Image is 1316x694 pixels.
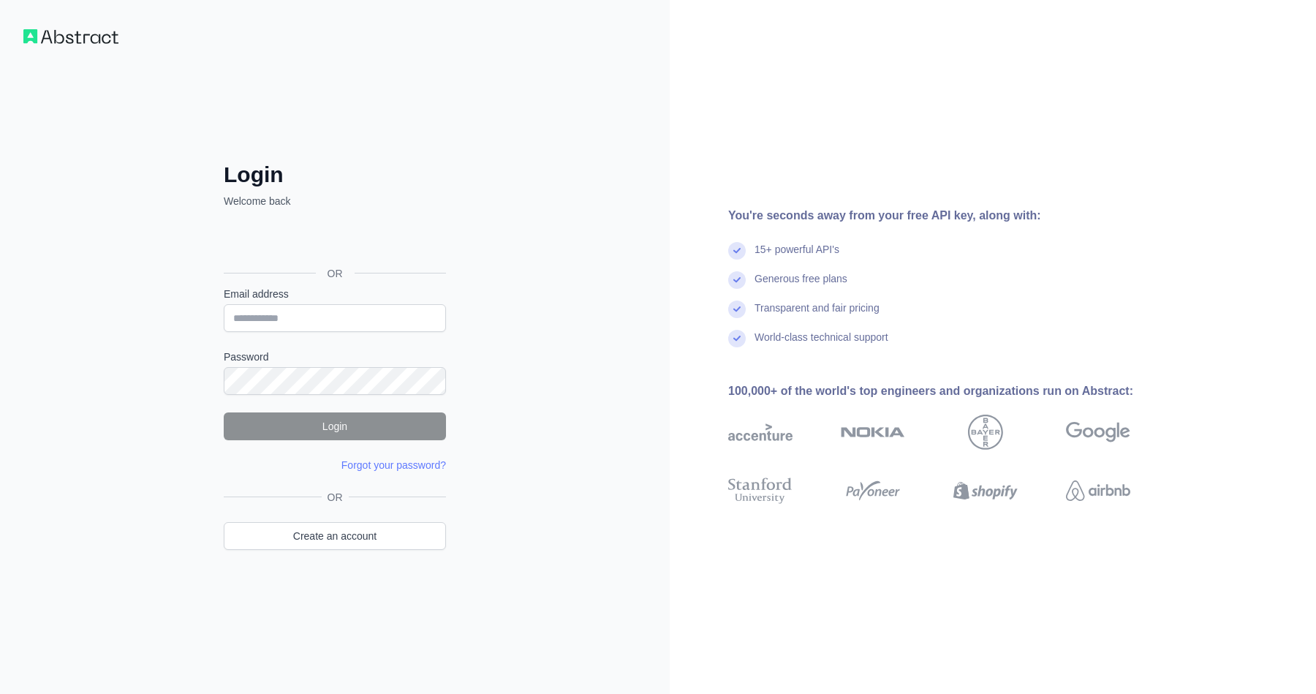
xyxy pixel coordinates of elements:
[953,475,1018,507] img: shopify
[1066,415,1130,450] img: google
[728,207,1177,225] div: You're seconds away from your free API key, along with:
[728,330,746,347] img: check mark
[23,29,118,44] img: Workflow
[728,415,793,450] img: accenture
[1066,475,1130,507] img: airbnb
[755,242,839,271] div: 15+ powerful API's
[224,162,446,188] h2: Login
[728,242,746,260] img: check mark
[224,522,446,550] a: Create an account
[968,415,1003,450] img: bayer
[728,475,793,507] img: stanford university
[224,412,446,440] button: Login
[224,350,446,364] label: Password
[841,415,905,450] img: nokia
[728,382,1177,400] div: 100,000+ of the world's top engineers and organizations run on Abstract:
[224,287,446,301] label: Email address
[755,301,880,330] div: Transparent and fair pricing
[322,490,349,505] span: OR
[728,301,746,318] img: check mark
[224,194,446,208] p: Welcome back
[216,225,450,257] iframe: Tombol Login dengan Google
[755,271,847,301] div: Generous free plans
[841,475,905,507] img: payoneer
[341,459,446,471] a: Forgot your password?
[728,271,746,289] img: check mark
[316,266,355,281] span: OR
[755,330,888,359] div: World-class technical support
